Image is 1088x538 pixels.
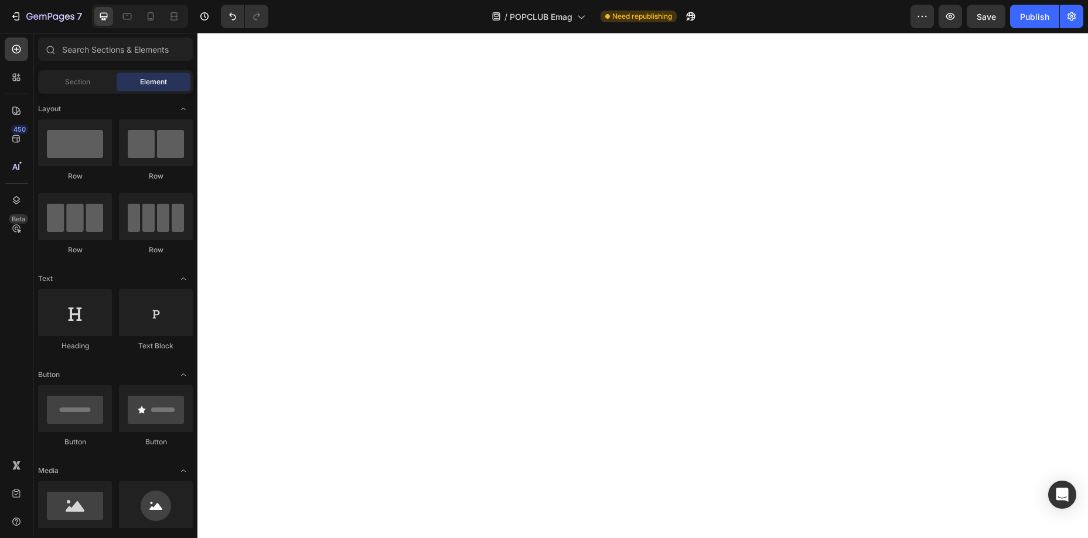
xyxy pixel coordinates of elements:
[38,37,193,61] input: Search Sections & Elements
[38,437,112,447] div: Button
[11,125,28,134] div: 450
[504,11,507,23] span: /
[174,100,193,118] span: Toggle open
[119,437,193,447] div: Button
[1048,481,1076,509] div: Open Intercom Messenger
[1020,11,1049,23] div: Publish
[510,11,572,23] span: POPCLUB Emag
[967,5,1005,28] button: Save
[174,365,193,384] span: Toggle open
[977,12,996,22] span: Save
[77,9,82,23] p: 7
[38,465,59,476] span: Media
[119,245,193,255] div: Row
[119,341,193,351] div: Text Block
[38,369,60,380] span: Button
[221,5,268,28] div: Undo/Redo
[38,341,112,351] div: Heading
[5,5,87,28] button: 7
[174,461,193,480] span: Toggle open
[9,214,28,224] div: Beta
[174,269,193,288] span: Toggle open
[140,77,167,87] span: Element
[38,273,53,284] span: Text
[38,171,112,181] div: Row
[1010,5,1059,28] button: Publish
[612,11,672,22] span: Need republishing
[38,245,112,255] div: Row
[119,171,193,181] div: Row
[65,77,90,87] span: Section
[38,104,61,114] span: Layout
[197,33,1088,538] iframe: Design area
